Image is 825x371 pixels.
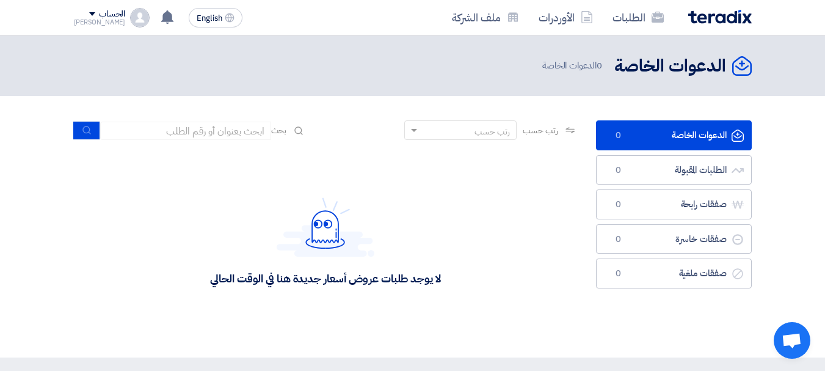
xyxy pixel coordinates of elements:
span: 0 [611,164,626,177]
div: لا يوجد طلبات عروض أسعار جديدة هنا في الوقت الحالي [210,271,440,285]
span: English [197,14,222,23]
img: profile_test.png [130,8,150,28]
span: بحث [271,124,287,137]
h2: الدعوات الخاصة [614,54,726,78]
div: [PERSON_NAME] [74,19,126,26]
input: ابحث بعنوان أو رقم الطلب [100,122,271,140]
button: English [189,8,242,28]
div: الحساب [99,9,125,20]
div: رتب حسب [474,125,510,138]
a: ملف الشركة [442,3,529,32]
span: 0 [611,130,626,142]
span: رتب حسب [523,124,558,137]
a: صفقات خاسرة0 [596,224,752,254]
a: صفقات رابحة0 [596,189,752,219]
a: الأوردرات [529,3,603,32]
img: Hello [277,197,374,257]
img: Teradix logo [688,10,752,24]
div: دردشة مفتوحة [774,322,810,359]
span: 0 [611,268,626,280]
span: الدعوات الخاصة [542,59,605,73]
a: الطلبات المقبولة0 [596,155,752,185]
span: 0 [611,233,626,246]
span: 0 [597,59,602,72]
a: الدعوات الخاصة0 [596,120,752,150]
a: الطلبات [603,3,674,32]
span: 0 [611,199,626,211]
a: صفقات ملغية0 [596,259,752,288]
